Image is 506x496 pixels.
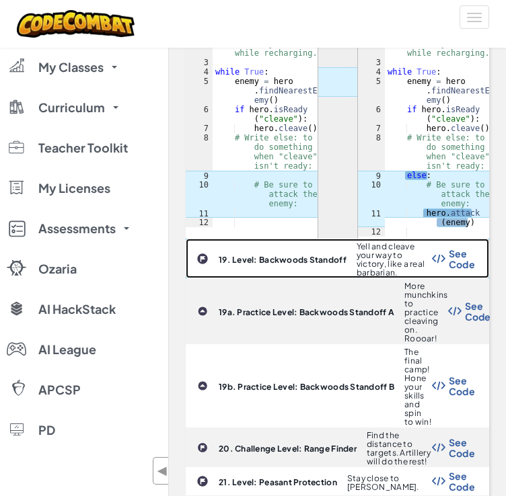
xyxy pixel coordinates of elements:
[465,300,491,322] span: See Code
[186,344,489,427] a: 19b. Practice Level: Backwoods Standoff B The final camp! Hone your skills and spin to win! Show ...
[186,133,213,171] div: 8
[186,239,489,278] a: 19. Level: Backwoods Standoff Yell and cleave your way to victory, like a real barbarian. Show Co...
[219,444,357,454] b: 20. Challenge Level: Range Finder
[38,142,128,154] span: Teacher Toolkit
[186,124,213,133] div: 7
[449,375,475,397] span: See Code
[432,381,445,390] img: Show Code Logo
[186,67,213,77] div: 4
[367,431,432,466] p: Find the distance to targets. Artillery will do the rest!
[432,477,445,486] img: Show Code Logo
[186,218,213,227] div: 12
[358,58,385,67] div: 3
[448,306,462,316] img: Show Code Logo
[196,253,209,265] img: IconChallengeLevel.svg
[358,105,385,124] div: 6
[449,248,475,270] span: See Code
[432,443,445,452] img: Show Code Logo
[38,61,104,73] span: My Classes
[186,180,213,208] div: 10
[358,227,385,237] div: 12
[197,306,208,317] img: IconPracticeLevel.svg
[357,242,432,277] p: Yell and cleave your way to victory, like a real barbarian.
[358,171,385,180] div: 9
[17,10,135,38] img: CodeCombat logo
[38,303,116,315] span: AI HackStack
[196,475,209,487] img: IconChallengeLevel.svg
[358,180,385,208] div: 10
[38,101,105,114] span: Curriculum
[219,255,347,265] b: 19. Level: Backwoods Standoff
[186,427,489,467] a: 20. Challenge Level: Range Finder Find the distance to targets. Artillery will do the rest! Show ...
[186,77,213,105] div: 5
[186,467,489,495] a: 21. Level: Peasant Protection Stay close to [PERSON_NAME]. Show Code Logo See Code
[358,124,385,133] div: 7
[186,105,213,124] div: 6
[38,222,116,235] span: Assessments
[38,343,96,356] span: AI League
[157,461,168,481] span: ◀
[358,133,385,171] div: 8
[219,307,394,317] b: 19a. Practice Level: Backwoods Standoff A
[358,208,385,227] div: 11
[404,347,432,426] p: The final camp! Hone your skills and spin to win!
[186,58,213,67] div: 3
[197,380,208,391] img: IconPracticeLevel.svg
[219,477,337,487] b: 21. Level: Peasant Protection
[358,67,385,77] div: 4
[38,182,110,194] span: My Licenses
[449,470,475,492] span: See Code
[186,208,213,218] div: 11
[186,278,489,344] a: 19a. Practice Level: Backwoods Standoff A More munchkins to practice cleaving on. Roooar! Show Co...
[347,474,432,491] p: Stay close to [PERSON_NAME].
[186,171,213,180] div: 9
[432,254,445,263] img: Show Code Logo
[404,282,447,343] p: More munchkins to practice cleaving on. Roooar!
[358,77,385,105] div: 5
[38,263,77,275] span: Ozaria
[197,442,208,453] img: IconChallengeLevel.svg
[449,437,475,458] span: See Code
[219,382,394,392] b: 19b. Practice Level: Backwoods Standoff B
